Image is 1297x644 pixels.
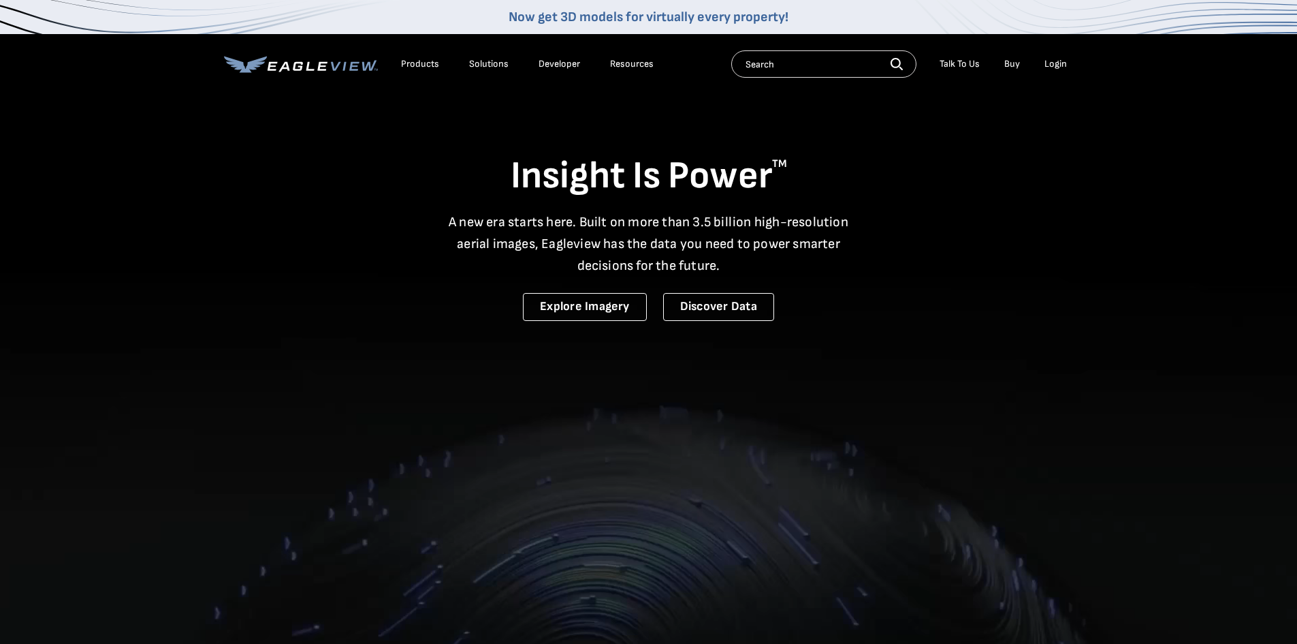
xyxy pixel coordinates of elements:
[523,293,647,321] a: Explore Imagery
[224,153,1074,200] h1: Insight Is Power
[610,58,654,70] div: Resources
[469,58,509,70] div: Solutions
[731,50,916,78] input: Search
[772,157,787,170] sup: TM
[401,58,439,70] div: Products
[539,58,580,70] a: Developer
[441,211,857,277] p: A new era starts here. Built on more than 3.5 billion high-resolution aerial images, Eagleview ha...
[940,58,980,70] div: Talk To Us
[1004,58,1020,70] a: Buy
[663,293,774,321] a: Discover Data
[509,9,788,25] a: Now get 3D models for virtually every property!
[1044,58,1067,70] div: Login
